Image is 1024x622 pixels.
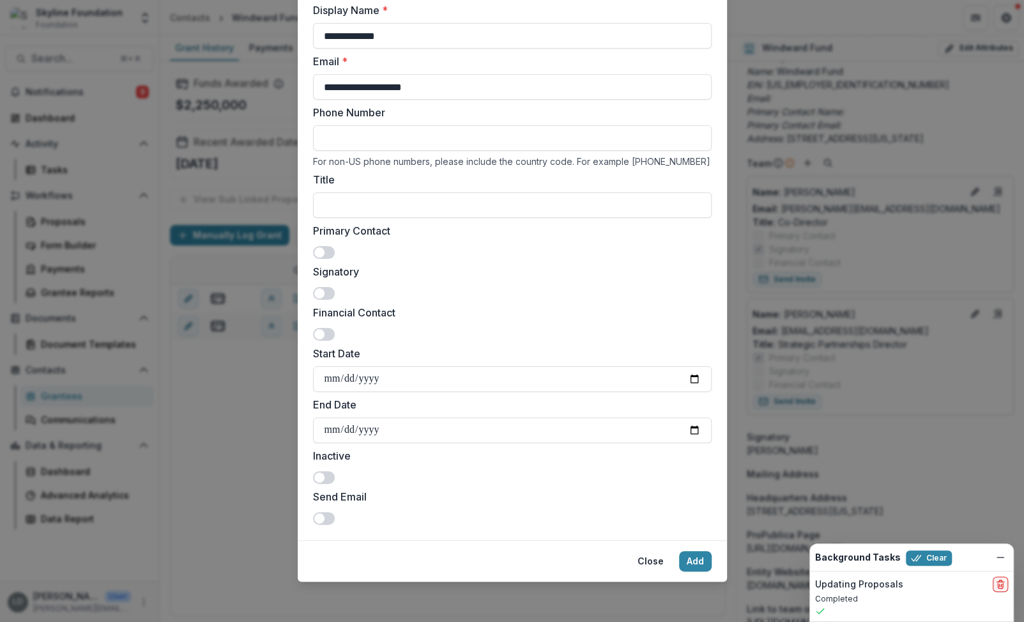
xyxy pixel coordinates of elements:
[313,305,704,320] label: Financial Contact
[313,223,704,238] label: Primary Contact
[313,3,704,18] label: Display Name
[679,551,712,571] button: Add
[906,550,952,566] button: Clear
[313,54,704,69] label: Email
[313,156,712,167] div: For non-US phone numbers, please include the country code. For example [PHONE_NUMBER]
[815,552,901,563] h2: Background Tasks
[815,579,903,590] h2: Updating Proposals
[993,550,1008,565] button: Dismiss
[313,448,704,463] label: Inactive
[993,577,1008,592] button: delete
[815,593,1008,605] p: Completed
[313,346,704,361] label: Start Date
[313,105,704,120] label: Phone Number
[313,264,704,279] label: Signatory
[313,489,704,504] label: Send Email
[630,551,671,571] button: Close
[313,397,704,412] label: End Date
[313,172,704,187] label: Title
